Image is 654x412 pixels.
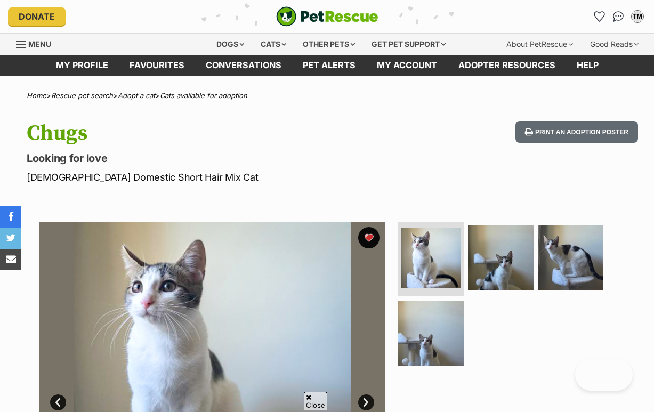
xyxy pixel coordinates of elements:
[366,55,448,76] a: My account
[45,55,119,76] a: My profile
[276,6,378,27] a: PetRescue
[27,151,400,166] p: Looking for love
[27,121,400,146] h1: Chugs
[51,91,113,100] a: Rescue pet search
[27,170,400,184] p: [DEMOGRAPHIC_DATA] Domestic Short Hair Mix Cat
[468,225,534,290] img: Photo of Chugs
[575,359,633,391] iframe: Help Scout Beacon - Open
[401,228,461,288] img: Photo of Chugs
[276,6,378,27] img: logo-cat-932fe2b9b8326f06289b0f2fb663e598f794de774fb13d1741a6617ecf9a85b4.svg
[118,91,155,100] a: Adopt a cat
[304,392,327,410] span: Close
[538,225,603,290] img: Photo of Chugs
[591,8,646,25] ul: Account quick links
[358,227,380,248] button: favourite
[292,55,366,76] a: Pet alerts
[50,394,66,410] a: Prev
[28,39,51,49] span: Menu
[160,91,247,100] a: Cats available for adoption
[515,121,638,143] button: Print an adoption poster
[583,34,646,55] div: Good Reads
[566,55,609,76] a: Help
[398,301,464,366] img: Photo of Chugs
[195,55,292,76] a: conversations
[613,11,624,22] img: chat-41dd97257d64d25036548639549fe6c8038ab92f7586957e7f3b1b290dea8141.svg
[119,55,195,76] a: Favourites
[16,34,59,53] a: Menu
[499,34,580,55] div: About PetRescue
[209,34,252,55] div: Dogs
[629,8,646,25] button: My account
[448,55,566,76] a: Adopter resources
[632,11,643,22] div: TM
[610,8,627,25] a: Conversations
[27,91,46,100] a: Home
[253,34,294,55] div: Cats
[295,34,362,55] div: Other pets
[8,7,66,26] a: Donate
[364,34,453,55] div: Get pet support
[591,8,608,25] a: Favourites
[358,394,374,410] a: Next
